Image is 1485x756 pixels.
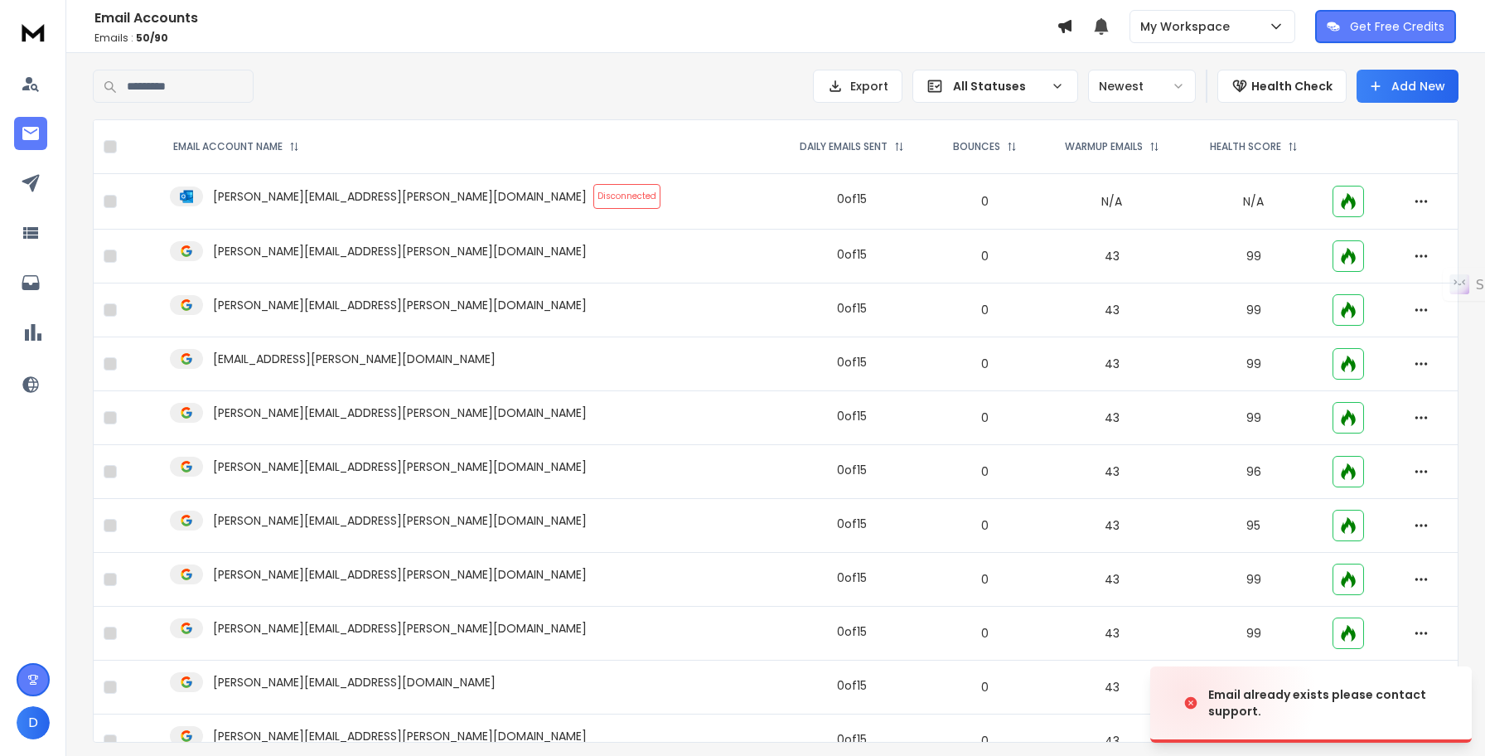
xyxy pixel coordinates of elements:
p: 0 [941,517,1029,534]
td: 99 [1185,391,1323,445]
p: 0 [941,302,1029,318]
td: 43 [1039,445,1184,499]
p: WARMUP EMAILS [1065,140,1143,153]
button: D [17,706,50,739]
td: 43 [1039,499,1184,553]
div: 0 of 15 [837,408,867,424]
td: 43 [1039,661,1184,715]
td: 99 [1185,337,1323,391]
div: 0 of 15 [837,462,867,478]
p: 0 [941,463,1029,480]
td: 43 [1039,391,1184,445]
td: 96 [1185,445,1323,499]
img: logo [17,17,50,47]
p: Get Free Credits [1350,18,1444,35]
div: 0 of 15 [837,731,867,748]
div: 0 of 15 [837,623,867,640]
td: 99 [1185,283,1323,337]
p: DAILY EMAILS SENT [800,140,888,153]
td: 43 [1039,607,1184,661]
p: [PERSON_NAME][EMAIL_ADDRESS][PERSON_NAME][DOMAIN_NAME] [213,512,587,529]
div: 0 of 15 [837,191,867,207]
p: 0 [941,733,1029,749]
td: 43 [1039,283,1184,337]
p: Emails : [94,31,1057,45]
div: 0 of 15 [837,677,867,694]
p: [PERSON_NAME][EMAIL_ADDRESS][PERSON_NAME][DOMAIN_NAME] [213,405,587,421]
button: Newest [1088,70,1196,103]
div: 0 of 15 [837,569,867,586]
div: 0 of 15 [837,516,867,532]
p: My Workspace [1140,18,1236,35]
button: Get Free Credits [1315,10,1456,43]
img: image [1150,658,1316,748]
p: [EMAIL_ADDRESS][PERSON_NAME][DOMAIN_NAME] [213,351,496,367]
div: 0 of 15 [837,354,867,371]
button: Add New [1357,70,1458,103]
button: Export [813,70,902,103]
div: 0 of 15 [837,300,867,317]
td: 43 [1039,230,1184,283]
span: Disconnected [593,184,660,209]
div: 0 of 15 [837,246,867,263]
p: HEALTH SCORE [1210,140,1281,153]
p: [PERSON_NAME][EMAIL_ADDRESS][PERSON_NAME][DOMAIN_NAME] [213,188,587,205]
p: [PERSON_NAME][EMAIL_ADDRESS][DOMAIN_NAME] [213,674,496,691]
div: Email already exists please contact support. [1208,686,1452,720]
div: EMAIL ACCOUNT NAME [173,140,299,153]
p: [PERSON_NAME][EMAIL_ADDRESS][PERSON_NAME][DOMAIN_NAME] [213,566,587,583]
h1: Email Accounts [94,8,1057,28]
td: 99 [1185,230,1323,283]
p: 0 [941,193,1029,210]
p: 0 [941,679,1029,695]
td: 99 [1185,553,1323,607]
p: [PERSON_NAME][EMAIL_ADDRESS][PERSON_NAME][DOMAIN_NAME] [213,458,587,475]
span: 50 / 90 [136,31,168,45]
p: [PERSON_NAME][EMAIL_ADDRESS][PERSON_NAME][DOMAIN_NAME] [213,243,587,259]
td: 95 [1185,499,1323,553]
p: [PERSON_NAME][EMAIL_ADDRESS][PERSON_NAME][DOMAIN_NAME] [213,728,587,744]
p: 0 [941,625,1029,642]
p: [PERSON_NAME][EMAIL_ADDRESS][PERSON_NAME][DOMAIN_NAME] [213,297,587,313]
button: Health Check [1217,70,1347,103]
td: 43 [1039,553,1184,607]
p: 0 [941,409,1029,426]
p: 0 [941,571,1029,588]
p: BOUNCES [953,140,1000,153]
p: Health Check [1251,78,1333,94]
p: 0 [941,248,1029,264]
p: All Statuses [953,78,1044,94]
p: [PERSON_NAME][EMAIL_ADDRESS][PERSON_NAME][DOMAIN_NAME] [213,620,587,637]
td: 99 [1185,607,1323,661]
td: 43 [1039,337,1184,391]
p: 0 [941,356,1029,372]
p: N/A [1195,193,1313,210]
td: N/A [1039,174,1184,230]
